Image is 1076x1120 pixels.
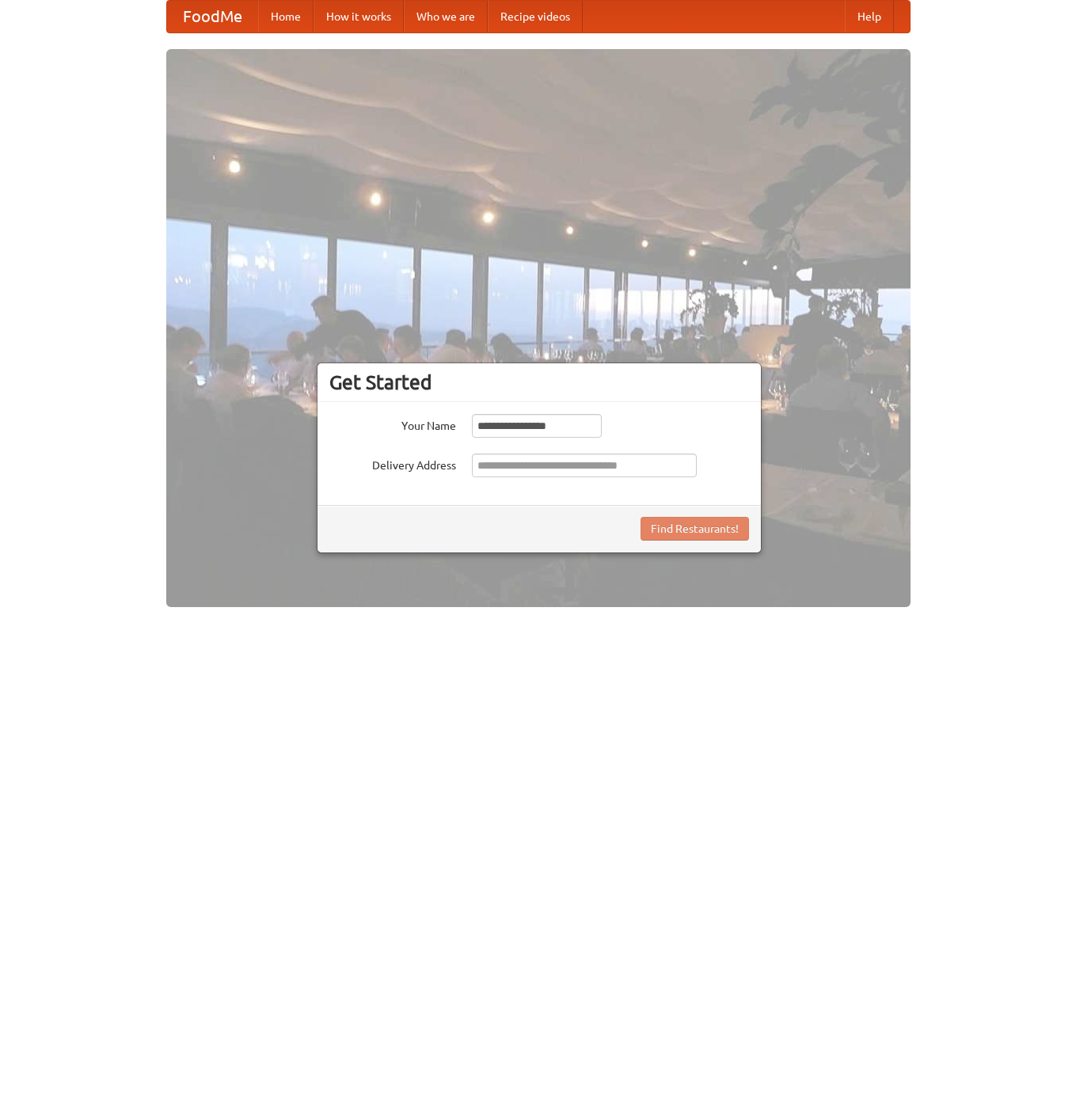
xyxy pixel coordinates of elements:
[641,517,749,541] button: Find Restaurants!
[404,1,488,32] a: Who we are
[167,1,258,32] a: FoodMe
[314,1,404,32] a: How it works
[329,370,749,394] h3: Get Started
[329,414,456,434] label: Your Name
[329,454,456,473] label: Delivery Address
[845,1,894,32] a: Help
[258,1,314,32] a: Home
[488,1,583,32] a: Recipe videos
